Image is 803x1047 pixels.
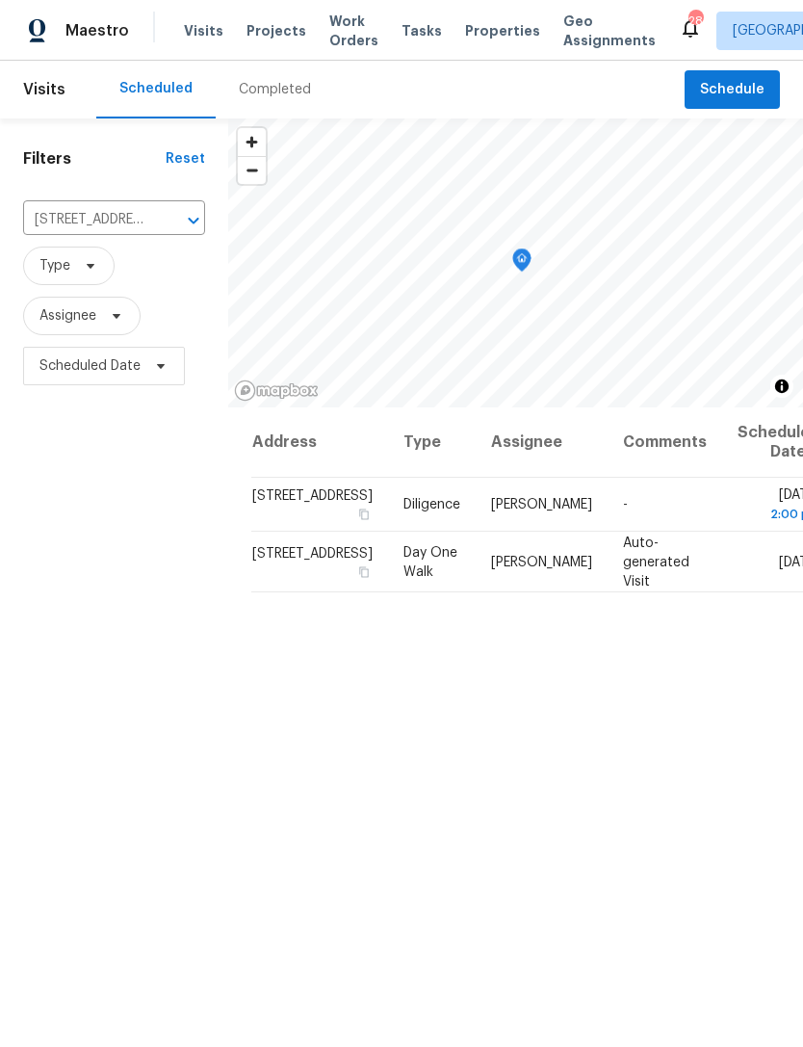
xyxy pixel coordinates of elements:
button: Toggle attribution [770,375,793,398]
span: Visits [184,21,223,40]
button: Schedule [685,70,780,110]
div: Scheduled [119,79,193,98]
span: Properties [465,21,540,40]
span: Zoom out [238,157,266,184]
span: Day One Walk [403,545,457,578]
a: Mapbox homepage [234,380,319,402]
div: Reset [166,149,205,169]
button: Open [180,207,207,234]
button: Zoom in [238,128,266,156]
div: 28 [688,12,702,31]
button: Zoom out [238,156,266,184]
div: Map marker [512,249,531,278]
span: Toggle attribution [776,376,788,397]
div: Completed [239,80,311,99]
h1: Filters [23,149,166,169]
span: [STREET_ADDRESS] [252,546,373,560]
span: Visits [23,68,65,111]
span: Maestro [65,21,129,40]
span: Projects [246,21,306,40]
span: Schedule [700,78,764,102]
button: Copy Address [355,563,373,580]
span: Scheduled Date [39,356,141,376]
input: Search for an address... [23,205,151,235]
th: Type [388,407,476,478]
span: Auto-generated Visit [623,536,689,588]
span: Type [39,256,70,275]
span: Geo Assignments [563,12,656,50]
span: Diligence [403,498,460,511]
span: Work Orders [329,12,378,50]
th: Address [251,407,388,478]
th: Assignee [476,407,608,478]
th: Comments [608,407,722,478]
button: Copy Address [355,506,373,523]
span: Assignee [39,306,96,326]
span: Tasks [401,24,442,38]
span: [STREET_ADDRESS] [252,489,373,503]
span: [PERSON_NAME] [491,555,592,568]
span: [PERSON_NAME] [491,498,592,511]
span: - [623,498,628,511]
